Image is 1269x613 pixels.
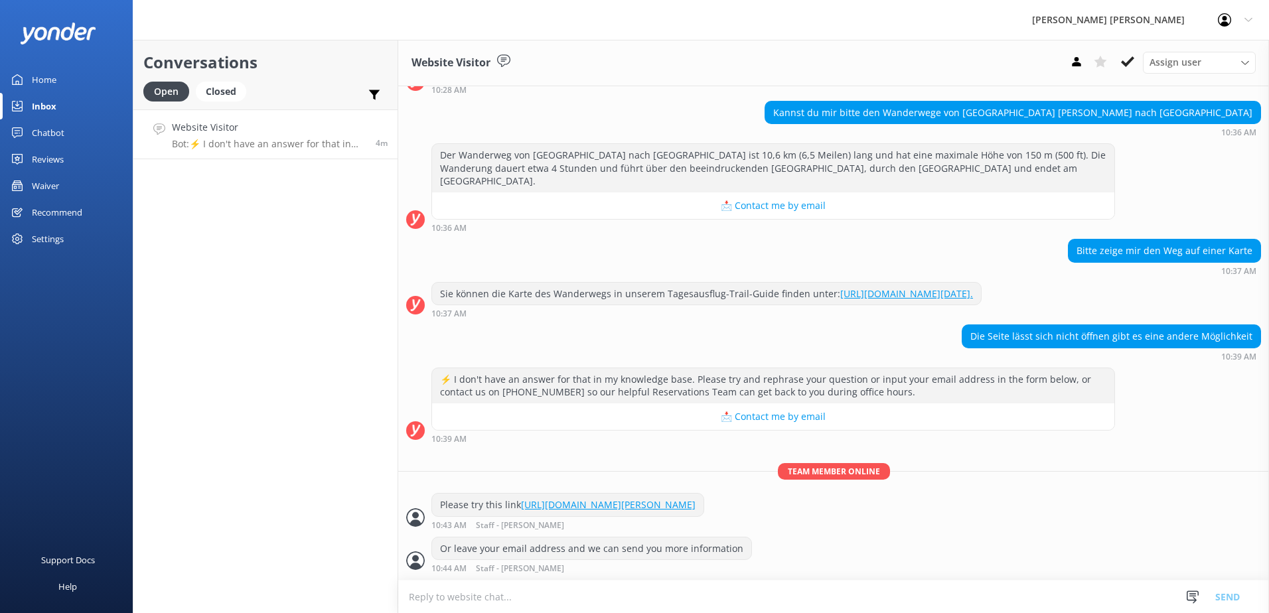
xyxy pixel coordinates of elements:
div: Sep 13 2025 10:37am (UTC +12:00) Pacific/Auckland [1068,266,1261,275]
strong: 10:28 AM [431,86,467,94]
button: 📩 Contact me by email [432,192,1114,219]
strong: 10:36 AM [431,224,467,232]
img: yonder-white-logo.png [20,23,96,44]
strong: 10:37 AM [1221,267,1256,275]
div: Der Wanderweg von [GEOGRAPHIC_DATA] nach [GEOGRAPHIC_DATA] ist 10,6 km (6,5 Meilen) lang und hat ... [432,144,1114,192]
div: ⚡ I don't have an answer for that in my knowledge base. Please try and rephrase your question or ... [432,368,1114,403]
h3: Website Visitor [411,54,490,72]
div: Sep 13 2025 10:36am (UTC +12:00) Pacific/Auckland [431,223,1115,232]
a: [URL][DOMAIN_NAME][DATE]. [840,287,973,300]
div: Help [58,573,77,600]
span: Staff - [PERSON_NAME] [476,521,564,530]
div: Support Docs [41,547,95,573]
div: Open [143,82,189,102]
span: Assign user [1150,55,1201,70]
p: Bot: ⚡ I don't have an answer for that in my knowledge base. Please try and rephrase your questio... [172,138,366,150]
a: Open [143,84,196,98]
div: Sep 13 2025 10:37am (UTC +12:00) Pacific/Auckland [431,308,982,318]
strong: 10:37 AM [431,310,467,318]
div: Or leave your email address and we can send you more information [432,537,751,560]
a: Website VisitorBot:⚡ I don't have an answer for that in my knowledge base. Please try and rephras... [133,109,398,159]
strong: 10:43 AM [431,521,467,530]
div: Recommend [32,199,82,226]
strong: 10:44 AM [431,565,467,573]
div: Settings [32,226,64,252]
div: Die Seite lässt sich nicht öffnen gibt es eine andere Möglichkeit [962,325,1260,348]
div: Sep 13 2025 10:43am (UTC +12:00) Pacific/Auckland [431,520,704,530]
div: Sep 13 2025 10:28am (UTC +12:00) Pacific/Auckland [431,85,989,94]
h4: Website Visitor [172,120,366,135]
div: Assign User [1143,52,1256,73]
span: Team member online [778,463,890,480]
div: Bitte zeige mir den Weg auf einer Karte [1069,239,1260,262]
strong: 10:39 AM [1221,353,1256,361]
span: Staff - [PERSON_NAME] [476,565,564,573]
div: Sie können die Karte des Wanderwegs in unserem Tagesausflug-Trail-Guide finden unter: [432,283,981,305]
a: [URL][DOMAIN_NAME][PERSON_NAME] [521,498,696,511]
span: Sep 13 2025 10:39am (UTC +12:00) Pacific/Auckland [376,137,388,149]
div: Please try this link [432,494,704,516]
div: Waiver [32,172,59,199]
div: Sep 13 2025 10:39am (UTC +12:00) Pacific/Auckland [962,352,1261,361]
div: Closed [196,82,246,102]
button: 📩 Contact me by email [432,403,1114,430]
strong: 10:39 AM [431,435,467,443]
div: Kannst du mir bitte den Wanderwege von [GEOGRAPHIC_DATA] [PERSON_NAME] nach [GEOGRAPHIC_DATA] [765,102,1260,124]
div: Home [32,66,56,93]
a: Closed [196,84,253,98]
div: Inbox [32,93,56,119]
strong: 10:36 AM [1221,129,1256,137]
div: Sep 13 2025 10:36am (UTC +12:00) Pacific/Auckland [765,127,1261,137]
div: Reviews [32,146,64,172]
div: Sep 13 2025 10:39am (UTC +12:00) Pacific/Auckland [431,434,1115,443]
h2: Conversations [143,50,388,75]
div: Sep 13 2025 10:44am (UTC +12:00) Pacific/Auckland [431,563,752,573]
div: Chatbot [32,119,64,146]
